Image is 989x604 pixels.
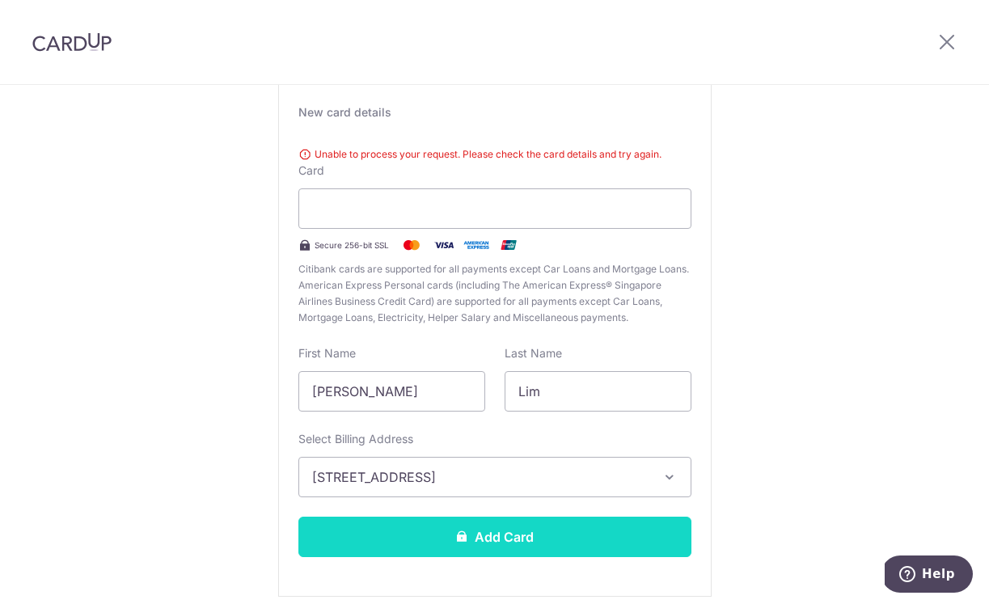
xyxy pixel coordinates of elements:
span: [STREET_ADDRESS] [312,467,649,487]
img: Mastercard [395,235,428,255]
label: First Name [298,345,356,361]
iframe: Secure card payment input frame [312,199,678,218]
label: Last Name [505,345,562,361]
label: Card [298,163,324,179]
iframe: Opens a widget where you can find more information [885,555,973,596]
img: .alt.unionpay [492,235,525,255]
input: Cardholder First Name [298,371,485,412]
button: Add Card [298,517,691,557]
img: Visa [428,235,460,255]
button: [STREET_ADDRESS] [298,457,691,497]
span: Secure 256-bit SSL [315,239,389,251]
span: Citibank cards are supported for all payments except Car Loans and Mortgage Loans. American Expre... [298,261,691,326]
div: New card details [298,104,691,120]
input: Cardholder Last Name [505,371,691,412]
label: Select Billing Address [298,431,413,447]
img: CardUp [32,32,112,52]
div: Unable to process your request. Please check the card details and try again. [298,146,691,163]
img: .alt.amex [460,235,492,255]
